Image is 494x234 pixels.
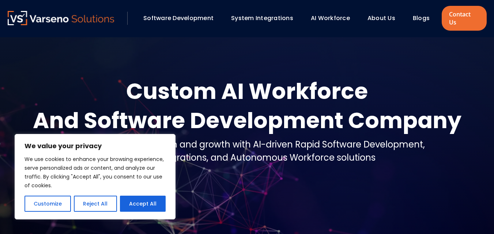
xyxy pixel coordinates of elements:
a: About Us [367,14,395,22]
button: Accept All [120,196,166,212]
a: System Integrations [231,14,293,22]
img: Varseno Solutions – Product Engineering & IT Services [8,11,114,25]
p: We value your privacy [24,142,166,150]
div: And Software Development Company [33,106,461,135]
button: Customize [24,196,71,212]
a: AI Workforce [311,14,350,22]
div: System Integrations, and Autonomous Workforce solutions [69,151,425,164]
button: Reject All [74,196,117,212]
a: Contact Us [442,6,486,31]
div: Operational optimization and growth with AI-driven Rapid Software Development, [69,138,425,151]
a: Blogs [413,14,430,22]
div: Custom AI Workforce [33,77,461,106]
p: We use cookies to enhance your browsing experience, serve personalized ads or content, and analyz... [24,155,166,190]
div: System Integrations [227,12,303,24]
a: Software Development [143,14,214,22]
div: Blogs [409,12,440,24]
div: Software Development [140,12,224,24]
div: About Us [364,12,406,24]
div: AI Workforce [307,12,360,24]
a: Varseno Solutions – Product Engineering & IT Services [8,11,114,26]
